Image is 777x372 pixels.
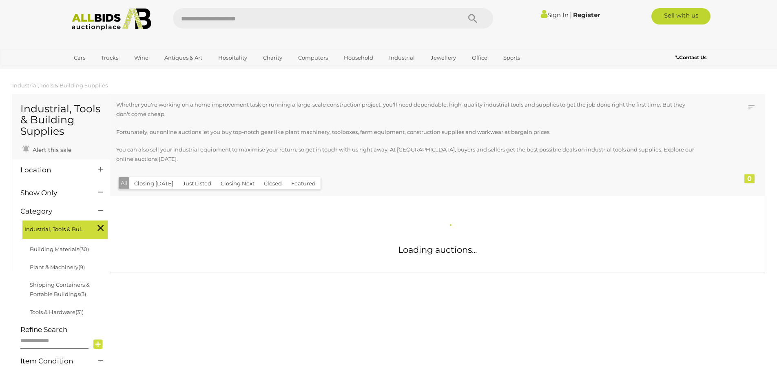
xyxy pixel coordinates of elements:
a: Alert this sale [20,143,73,155]
p: You can also sell your industrial equipment to maximise your return, so get in touch with us righ... [116,145,699,164]
span: | [570,10,572,19]
img: Allbids.com.au [67,8,156,31]
a: Tools & Hardware(31) [30,309,84,315]
a: Hospitality [213,51,252,65]
a: Office [467,51,493,65]
h4: Show Only [20,189,86,197]
a: Industrial [384,51,420,65]
a: Register [573,11,600,19]
a: Household [339,51,379,65]
button: All [119,177,130,189]
div: 0 [744,174,755,183]
a: Cars [69,51,91,65]
span: (3) [80,291,86,297]
a: Antiques & Art [159,51,208,65]
button: Search [452,8,493,29]
p: Fortunately, our online auctions let you buy top-notch gear like plant machinery, toolboxes, farm... [116,127,699,137]
a: Sports [498,51,525,65]
button: Closing [DATE] [129,177,178,190]
h4: Location [20,166,86,174]
span: Loading auctions... [398,245,477,255]
a: Building Materials(30) [30,246,89,252]
a: Industrial, Tools & Building Supplies [12,82,108,89]
span: (9) [78,264,85,270]
h1: Industrial, Tools & Building Supplies [20,103,102,137]
button: Closing Next [216,177,259,190]
span: Industrial, Tools & Building Supplies [24,223,86,234]
button: Featured [286,177,321,190]
span: Alert this sale [31,146,71,154]
h4: Item Condition [20,357,86,365]
a: Sign In [541,11,569,19]
a: Jewellery [425,51,461,65]
span: (30) [79,246,89,252]
h4: Category [20,207,86,215]
a: [GEOGRAPHIC_DATA] [69,65,137,78]
a: Sell with us [651,8,711,25]
a: Computers [293,51,333,65]
a: Charity [258,51,288,65]
span: (31) [75,309,84,315]
a: Plant & Machinery(9) [30,264,85,270]
h4: Refine Search [20,326,108,334]
a: Trucks [96,51,124,65]
button: Closed [259,177,287,190]
a: Wine [129,51,154,65]
a: Contact Us [675,53,708,62]
b: Contact Us [675,54,706,60]
a: Shipping Containers & Portable Buildings(3) [30,281,90,297]
button: Just Listed [178,177,216,190]
p: Whether you're working on a home improvement task or running a large-scale construction project, ... [116,100,699,119]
